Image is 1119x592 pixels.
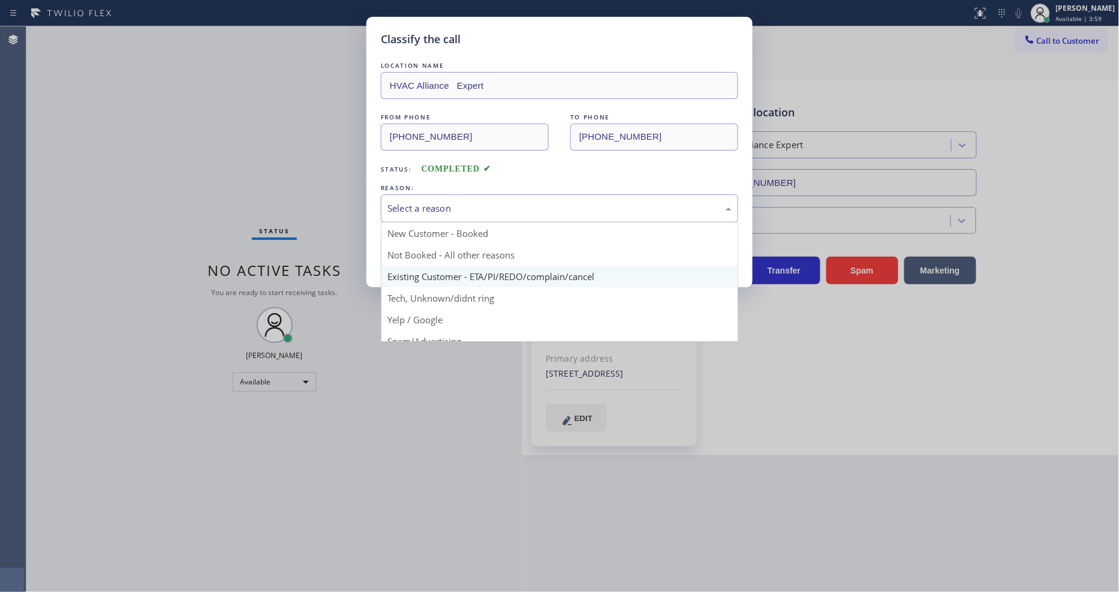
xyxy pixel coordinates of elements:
h5: Classify the call [381,31,461,47]
div: LOCATION NAME [381,59,738,72]
div: REASON: [381,182,738,194]
div: Yelp / Google [381,309,738,330]
span: Status: [381,165,412,173]
span: COMPLETED [422,164,491,173]
div: New Customer - Booked [381,223,738,244]
div: Not Booked - All other reasons [381,244,738,266]
div: Select a reason [387,202,732,215]
input: To phone [570,124,738,151]
div: TO PHONE [570,111,738,124]
div: Tech, Unknown/didnt ring [381,287,738,309]
div: Spam/Advertising [381,330,738,352]
input: From phone [381,124,549,151]
div: Existing Customer - ETA/PI/REDO/complain/cancel [381,266,738,287]
div: FROM PHONE [381,111,549,124]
